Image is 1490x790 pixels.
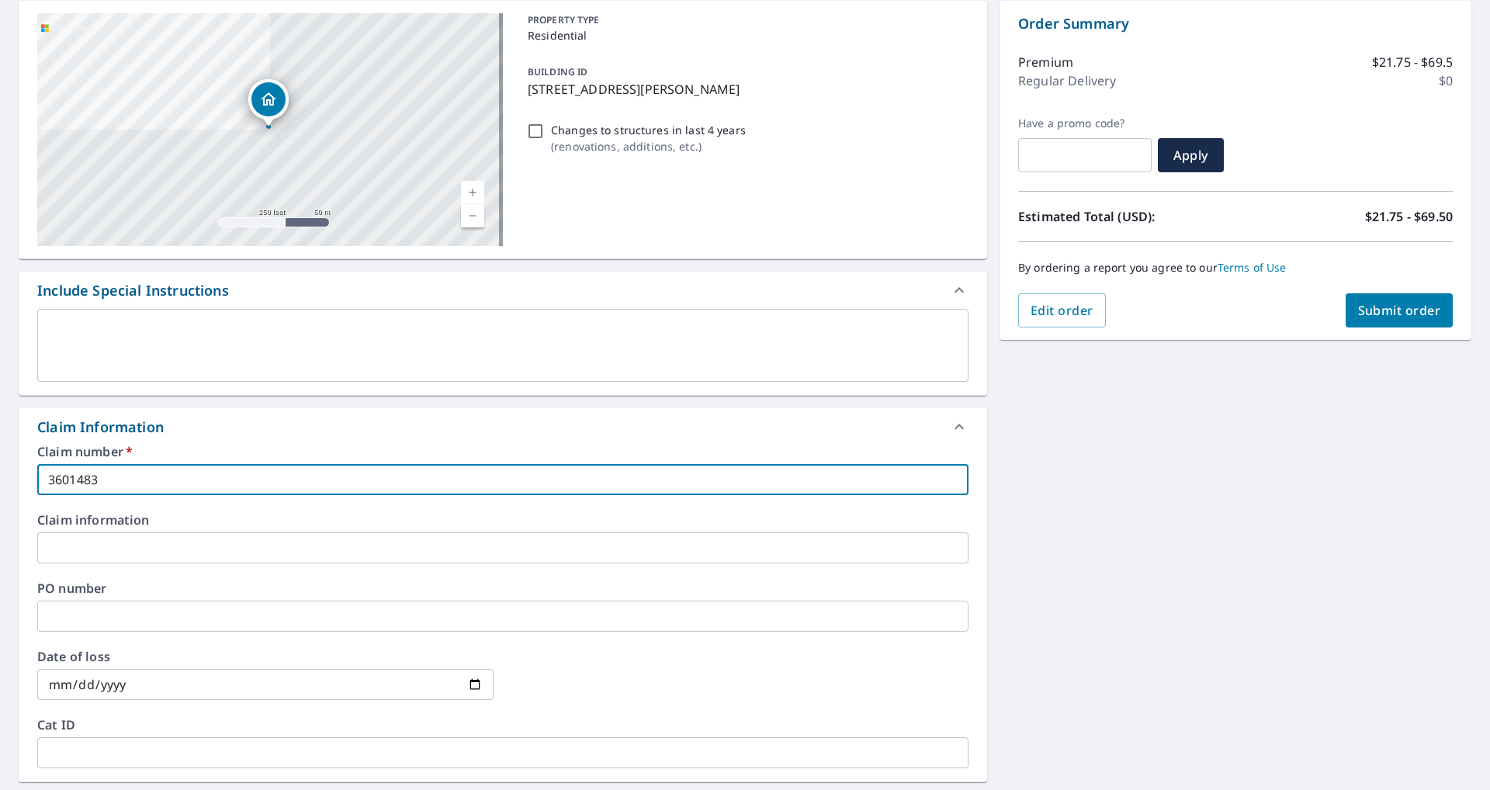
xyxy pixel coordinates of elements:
[1372,53,1453,71] p: $21.75 - $69.5
[1018,71,1116,90] p: Regular Delivery
[1358,302,1441,319] span: Submit order
[37,445,968,458] label: Claim number
[528,13,962,27] p: PROPERTY TYPE
[551,122,746,138] p: Changes to structures in last 4 years
[1170,147,1211,164] span: Apply
[1018,293,1106,327] button: Edit order
[19,408,987,445] div: Claim Information
[1018,207,1235,226] p: Estimated Total (USD):
[461,204,484,227] a: Current Level 17, Zoom Out
[1018,53,1073,71] p: Premium
[37,280,229,301] div: Include Special Instructions
[248,79,289,127] div: Dropped pin, building 1, Residential property, 246 Benscoter Rd Laceyville, PA 18623
[528,65,587,78] p: BUILDING ID
[1158,138,1224,172] button: Apply
[551,138,746,154] p: ( renovations, additions, etc. )
[461,181,484,204] a: Current Level 17, Zoom In
[37,650,494,663] label: Date of loss
[1218,260,1287,275] a: Terms of Use
[1365,207,1453,226] p: $21.75 - $69.50
[1346,293,1454,327] button: Submit order
[37,582,968,594] label: PO number
[528,80,962,99] p: [STREET_ADDRESS][PERSON_NAME]
[1031,302,1093,319] span: Edit order
[1018,261,1453,275] p: By ordering a report you agree to our
[37,719,968,731] label: Cat ID
[1018,116,1152,130] label: Have a promo code?
[19,272,987,309] div: Include Special Instructions
[528,27,962,43] p: Residential
[37,417,164,438] div: Claim Information
[1018,13,1453,34] p: Order Summary
[1439,71,1453,90] p: $0
[37,514,968,526] label: Claim information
